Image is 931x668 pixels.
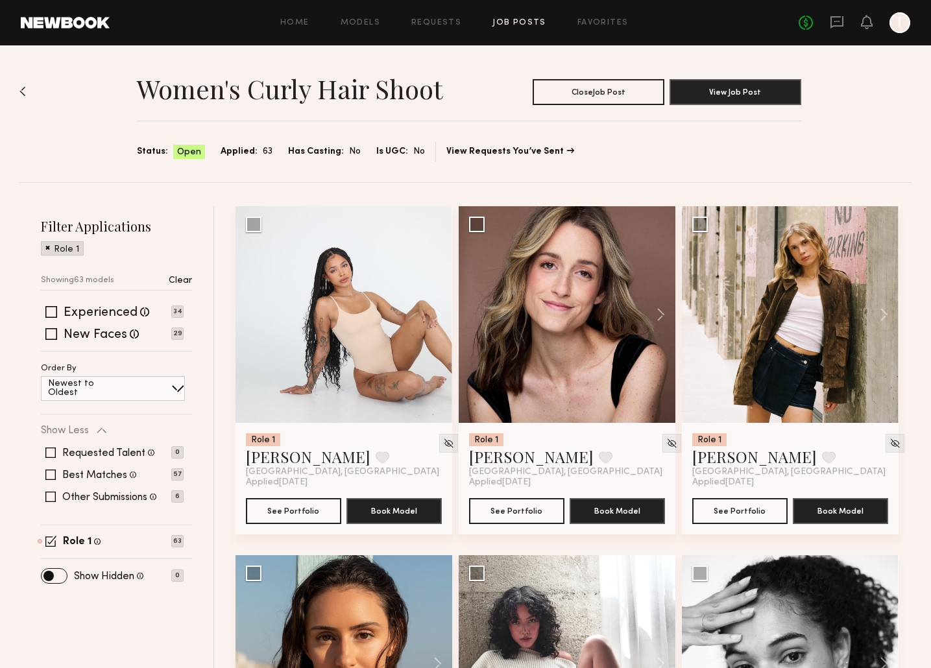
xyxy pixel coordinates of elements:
[346,498,442,524] button: Book Model
[889,438,901,449] img: Unhide Model
[692,467,886,477] span: [GEOGRAPHIC_DATA], [GEOGRAPHIC_DATA]
[171,569,184,582] p: 0
[692,477,888,488] div: Applied [DATE]
[221,145,258,159] span: Applied:
[666,438,677,449] img: Unhide Model
[63,537,91,547] label: Role 1
[692,433,727,446] div: Role 1
[62,470,127,481] label: Best Matches
[64,307,138,320] label: Experienced
[171,305,184,318] p: 34
[469,477,665,488] div: Applied [DATE]
[492,19,546,27] a: Job Posts
[263,145,272,159] span: 63
[41,276,114,285] p: Showing 63 models
[469,433,503,446] div: Role 1
[692,498,788,524] button: See Portfolio
[171,535,184,547] p: 63
[889,12,910,33] a: I
[280,19,309,27] a: Home
[171,446,184,459] p: 0
[469,446,594,467] a: [PERSON_NAME]
[533,79,664,105] button: CloseJob Post
[246,446,370,467] a: [PERSON_NAME]
[692,446,817,467] a: [PERSON_NAME]
[171,328,184,340] p: 29
[74,571,134,582] label: Show Hidden
[246,433,280,446] div: Role 1
[670,79,801,105] button: View Job Post
[411,19,461,27] a: Requests
[64,329,127,342] label: New Faces
[577,19,629,27] a: Favorites
[413,145,425,159] span: No
[570,498,665,524] button: Book Model
[62,448,145,459] label: Requested Talent
[469,467,662,477] span: [GEOGRAPHIC_DATA], [GEOGRAPHIC_DATA]
[341,19,380,27] a: Models
[246,467,439,477] span: [GEOGRAPHIC_DATA], [GEOGRAPHIC_DATA]
[469,498,564,524] button: See Portfolio
[62,492,147,503] label: Other Submissions
[793,498,888,524] button: Book Model
[246,498,341,524] button: See Portfolio
[446,147,574,156] a: View Requests You’ve Sent
[443,438,454,449] img: Unhide Model
[54,245,79,254] p: Role 1
[171,468,184,481] p: 57
[171,490,184,503] p: 6
[19,86,26,97] img: Back to previous page
[48,379,125,398] p: Newest to Oldest
[288,145,344,159] span: Has Casting:
[177,146,201,159] span: Open
[137,145,168,159] span: Status:
[570,505,665,516] a: Book Model
[41,364,77,373] p: Order By
[793,505,888,516] a: Book Model
[376,145,408,159] span: Is UGC:
[137,73,442,105] h1: Women's Curly Hair Shoot
[41,217,192,235] h2: Filter Applications
[41,425,89,436] p: Show Less
[246,477,442,488] div: Applied [DATE]
[349,145,361,159] span: No
[169,276,192,285] p: Clear
[346,505,442,516] a: Book Model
